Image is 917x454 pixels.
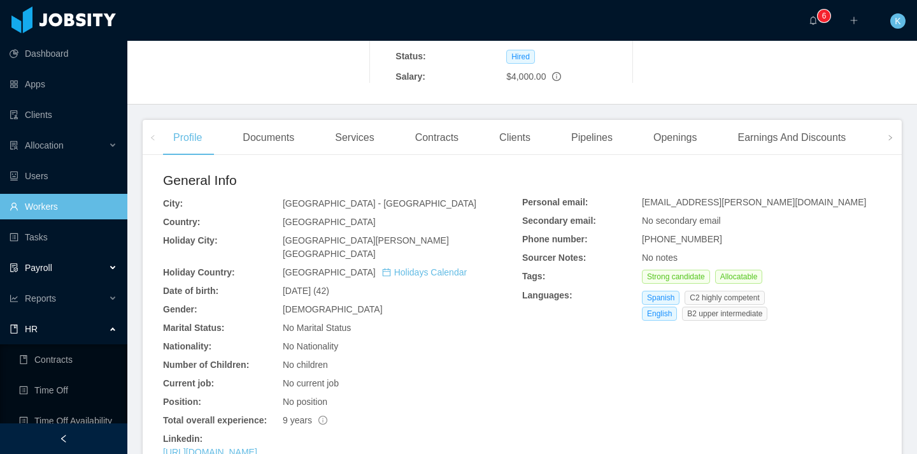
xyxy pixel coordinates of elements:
[489,120,541,156] div: Clients
[642,307,677,321] span: English
[163,235,218,245] b: Holiday City:
[163,397,201,407] b: Position:
[642,270,710,284] span: Strong candidate
[643,120,707,156] div: Openings
[283,341,338,351] span: No Nationality
[25,293,56,304] span: Reports
[283,323,351,333] span: No Marital Status
[405,120,469,156] div: Contracts
[283,397,327,407] span: No position
[685,291,764,305] span: C2 highly competent
[10,141,18,150] i: icon: solution
[163,304,197,314] b: Gender:
[283,267,467,277] span: [GEOGRAPHIC_DATA]
[522,197,588,207] b: Personal email:
[809,16,818,25] i: icon: bell
[395,71,425,82] b: Salary:
[25,140,64,150] span: Allocation
[10,163,117,189] a: icon: robotUsers
[163,267,235,277] b: Holiday Country:
[19,377,117,403] a: icon: profileTime Off
[552,72,561,81] span: info-circle
[642,216,721,226] span: No secondary email
[163,341,211,351] b: Nationality:
[283,415,327,425] span: 9 years
[818,10,830,22] sup: 6
[642,253,678,263] span: No notes
[150,135,156,141] i: icon: left
[25,263,52,273] span: Payroll
[325,120,384,156] div: Services
[163,170,522,191] h2: General Info
[10,294,18,303] i: icon: line-chart
[395,51,425,61] b: Status:
[682,307,767,321] span: B2 upper intermediate
[163,415,267,425] b: Total overall experience:
[727,120,856,156] div: Earnings And Discounts
[163,217,200,227] b: Country:
[283,217,376,227] span: [GEOGRAPHIC_DATA]
[283,286,329,296] span: [DATE] (42)
[19,408,117,434] a: icon: profileTime Off Availability
[232,120,304,156] div: Documents
[10,325,18,333] i: icon: book
[715,270,763,284] span: Allocatable
[19,347,117,372] a: icon: bookContracts
[522,216,596,226] b: Secondary email:
[642,291,679,305] span: Spanish
[10,102,117,128] a: icon: auditClients
[522,290,572,300] b: Languages:
[522,234,588,244] b: Phone number:
[895,13,900,29] span: K
[10,41,117,66] a: icon: pie-chartDashboard
[506,50,535,64] span: Hired
[822,10,827,22] p: 6
[642,197,866,207] span: [EMAIL_ADDRESS][PERSON_NAME][DOMAIN_NAME]
[506,71,546,82] span: $4,000.00
[283,235,449,259] span: [GEOGRAPHIC_DATA][PERSON_NAME][GEOGRAPHIC_DATA]
[10,71,117,97] a: icon: appstoreApps
[561,120,623,156] div: Pipelines
[163,286,218,296] b: Date of birth:
[10,224,117,250] a: icon: profileTasks
[163,120,212,156] div: Profile
[163,198,183,209] b: City:
[283,304,383,314] span: [DEMOGRAPHIC_DATA]
[382,268,391,277] i: icon: calendar
[283,360,328,370] span: No children
[522,253,586,263] b: Sourcer Notes:
[283,198,476,209] span: [GEOGRAPHIC_DATA] - [GEOGRAPHIC_DATA]
[318,416,327,425] span: info-circle
[642,234,722,244] span: [PHONE_NUMBER]
[163,360,249,370] b: Number of Children:
[25,324,38,334] span: HR
[382,267,467,277] a: icon: calendarHolidays Calendar
[10,194,117,219] a: icon: userWorkers
[163,434,203,444] b: Linkedin:
[522,271,545,281] b: Tags:
[163,378,214,388] b: Current job:
[887,135,893,141] i: icon: right
[283,378,339,388] span: No current job
[163,323,224,333] b: Marital Status:
[849,16,858,25] i: icon: plus
[10,263,18,272] i: icon: file-protect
